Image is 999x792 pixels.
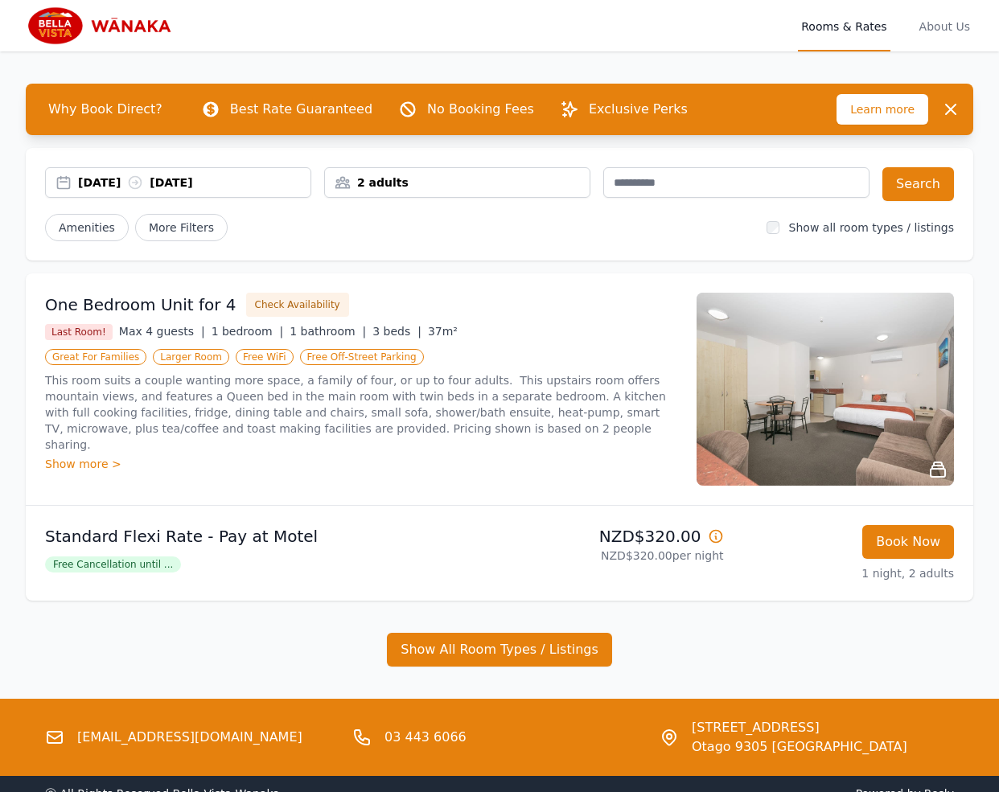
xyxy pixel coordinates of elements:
span: Max 4 guests | [119,325,205,338]
span: 37m² [428,325,458,338]
a: 03 443 6066 [384,728,467,747]
p: No Booking Fees [427,100,534,119]
span: Larger Room [153,349,229,365]
button: Check Availability [246,293,349,317]
div: 2 adults [325,174,590,191]
button: Show All Room Types / Listings [387,633,612,667]
span: 3 beds | [372,325,421,338]
span: Last Room! [45,324,113,340]
p: Exclusive Perks [589,100,688,119]
p: NZD$320.00 [506,525,724,548]
span: Otago 9305 [GEOGRAPHIC_DATA] [692,737,907,757]
p: Standard Flexi Rate - Pay at Motel [45,525,493,548]
p: NZD$320.00 per night [506,548,724,564]
a: [EMAIL_ADDRESS][DOMAIN_NAME] [77,728,302,747]
span: Free Off-Street Parking [300,349,424,365]
span: 1 bedroom | [212,325,284,338]
span: [STREET_ADDRESS] [692,718,907,737]
h3: One Bedroom Unit for 4 [45,293,236,316]
span: Why Book Direct? [35,93,175,125]
span: 1 bathroom | [290,325,366,338]
button: Amenities [45,214,129,241]
span: Free WiFi [236,349,294,365]
p: 1 night, 2 adults [737,565,955,581]
p: This room suits a couple wanting more space, a family of four, or up to four adults. This upstair... [45,372,677,453]
span: Learn more [837,94,928,125]
span: More Filters [135,214,228,241]
button: Book Now [862,525,954,559]
button: Search [882,167,954,201]
span: Great For Families [45,349,146,365]
label: Show all room types / listings [789,221,954,234]
div: Show more > [45,456,677,472]
span: Free Cancellation until ... [45,556,181,572]
div: [DATE] [DATE] [78,174,310,191]
img: Bella Vista Wanaka [26,6,180,45]
p: Best Rate Guaranteed [230,100,372,119]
